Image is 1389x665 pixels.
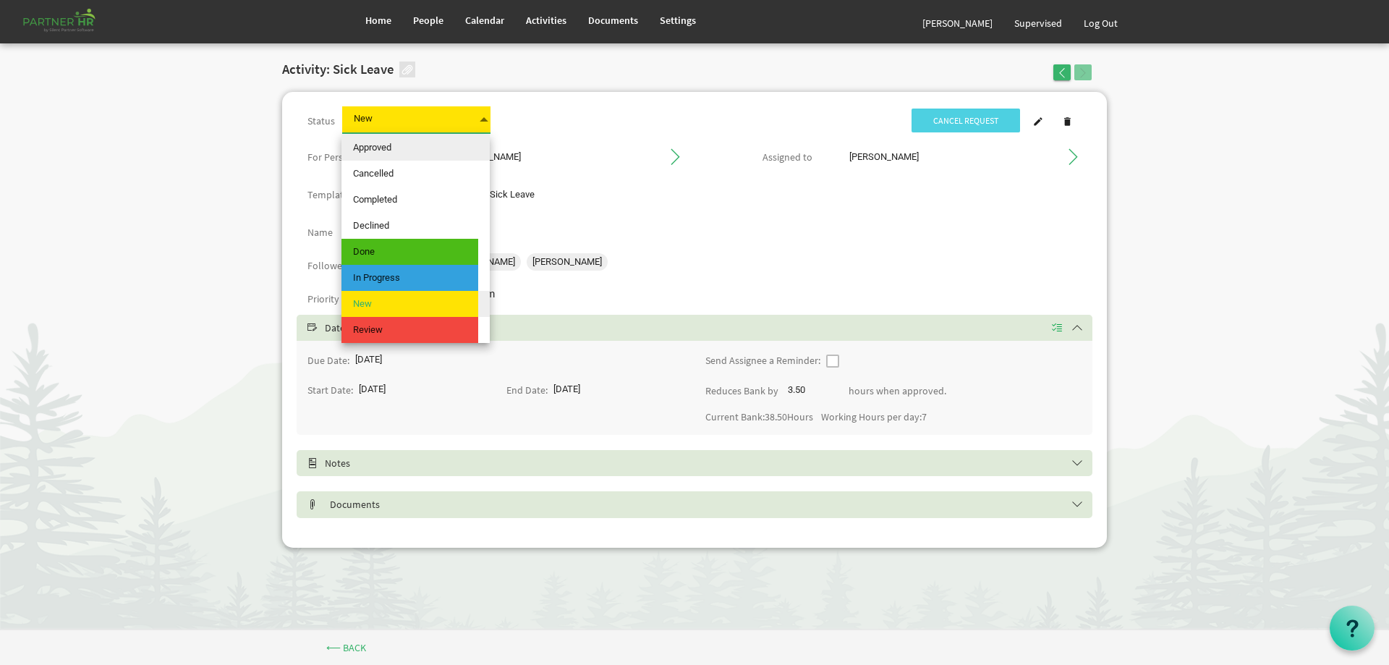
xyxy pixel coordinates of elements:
[922,410,927,423] span: 7
[1053,111,1082,132] a: Delete Activity
[588,14,638,27] span: Documents
[660,14,696,27] span: Settings
[1065,148,1078,161] span: Go to Person's profile
[912,109,1020,132] span: Cancel Request
[307,499,1103,510] h5: Documents
[506,385,548,396] label: End Date:
[1073,3,1129,43] a: Log Out
[341,317,478,343] span: Review
[307,385,353,396] label: Start Date:
[1003,3,1073,43] a: Supervised
[307,190,349,200] label: Template
[341,161,478,187] span: Cancelled
[307,323,318,333] span: Select
[465,14,504,27] span: Calendar
[1074,64,1092,80] button: Go to next Activity
[365,14,391,27] span: Home
[765,410,787,423] span: 38.50
[305,635,388,661] a: ⟵ Back
[307,322,1103,334] h5: Dates
[341,291,478,317] span: New
[912,3,1003,43] a: [PERSON_NAME]
[1024,111,1053,132] a: Edit Activity
[705,386,778,397] label: Reduces Bank by
[821,412,927,423] label: Working Hours per day:
[341,213,478,239] span: Declined
[527,253,608,271] span: Kelsi Baine
[532,256,605,267] span: [PERSON_NAME]
[1014,17,1062,30] span: Supervised
[307,457,1103,469] h5: Notes
[307,227,333,238] label: Name
[341,265,478,291] span: In Progress
[763,152,812,163] label: This is the person assigned to work on the activity
[307,355,349,366] label: Due Date:
[526,14,566,27] span: Activities
[849,386,946,397] label: hours when approved.
[705,412,813,423] label: Current Bank: Hours
[440,287,548,302] div: Medium
[1053,64,1071,80] button: Go to previous Activity
[307,261,350,271] label: Followers
[705,355,820,366] label: Send Assignee a Reminder:
[341,135,478,161] span: Approved
[307,294,339,305] label: Priority
[307,152,354,163] label: This is the person that the activity is about
[307,116,335,127] label: Status
[667,148,680,161] span: Go to Person's profile
[413,14,443,27] span: People
[282,62,394,77] h2: Activity: Sick Leave
[341,239,478,265] span: Done
[341,187,478,213] span: Completed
